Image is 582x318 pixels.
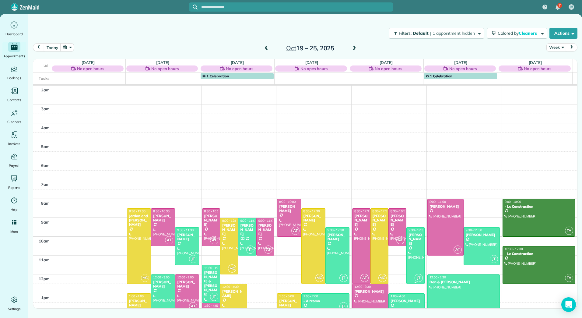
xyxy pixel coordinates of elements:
a: Dashboard [2,20,26,37]
span: More [10,228,18,235]
span: 4am [41,125,50,130]
a: Settings [2,295,26,312]
span: JT [189,255,197,263]
span: 10:30 - 12:30 [505,247,523,251]
span: No open hours [151,65,179,72]
span: TA [565,227,573,235]
button: Week [546,43,566,51]
div: [PERSON_NAME] [129,299,149,308]
span: 9:00 - 11:00 [258,219,275,223]
span: JT [415,274,423,282]
span: AT [210,236,218,244]
button: Filters: Default | 1 appointment hidden [389,28,484,39]
span: 8:30 - 10:30 [391,209,407,213]
span: 9:00 - 11:00 [240,219,257,223]
div: [PERSON_NAME] [327,233,348,242]
span: 10am [39,238,50,243]
span: 1 Celebration [202,74,229,78]
span: JT [210,293,218,301]
div: - Aircomo [303,299,348,303]
span: Appointments [3,53,25,59]
div: [PERSON_NAME] [222,289,245,298]
span: 1 Celebration [426,74,452,78]
span: 12:00 - 2:30 [429,275,446,279]
div: Open Intercom Messenger [561,297,576,312]
span: Oct [286,44,296,52]
span: Default [413,30,429,36]
span: No open hours [449,65,477,72]
button: Actions [549,28,577,39]
span: Cleaners [7,119,21,125]
span: 1:00 - 4:00 [129,294,144,298]
div: [PERSON_NAME] [390,299,423,303]
span: 9:00 - 12:00 [222,219,239,223]
div: - Lc Construction [504,204,573,209]
a: Help [2,196,26,213]
span: AT [454,246,462,254]
span: 2am [41,87,50,92]
span: 1:00 - 4:00 [391,294,405,298]
a: Filters: Default | 1 appointment hidden [386,28,484,39]
span: No open hours [524,65,551,72]
div: [PERSON_NAME] [279,299,299,308]
a: Bookings [2,64,26,81]
span: 12:30 - 3:30 [354,285,371,289]
div: [PERSON_NAME] [222,223,236,236]
span: MC [228,264,236,273]
a: Invoices [2,130,26,147]
button: Focus search [189,5,198,9]
span: 12:30 - 4:30 [222,285,239,289]
span: 8:00 - 10:00 [505,200,521,204]
span: 9:30 - 11:30 [177,228,194,232]
a: Payroll [2,152,26,169]
span: AT [396,236,405,244]
div: [PERSON_NAME] [258,223,272,236]
div: [PERSON_NAME] [354,289,387,294]
div: [PERSON_NAME] [177,280,197,289]
span: JT [339,274,348,282]
span: 9:30 - 12:30 [408,228,425,232]
span: 8:30 - 12:30 [303,209,320,213]
span: JT [339,302,348,310]
span: | 1 appointment hidden [430,30,475,36]
span: AT [264,246,272,254]
a: [DATE] [156,60,169,65]
a: [DATE] [454,60,467,65]
span: Reports [8,185,20,191]
span: No open hours [375,65,402,72]
a: Appointments [2,42,26,59]
span: 12:00 - 3:00 [153,275,170,279]
span: Payroll [9,163,20,169]
span: JT [490,255,498,263]
a: Reports [2,174,26,191]
span: 1:00 - 2:00 [303,294,318,298]
span: No open hours [77,65,104,72]
div: [PERSON_NAME] [354,214,368,227]
span: 9:30 - 11:30 [466,228,482,232]
div: Jordan and [PERSON_NAME] [129,214,149,227]
svg: Focus search [193,5,198,9]
button: today [44,43,61,51]
span: 12pm [39,276,50,281]
span: 7 [559,3,561,8]
span: 8am [41,201,50,206]
div: [PERSON_NAME] & [PERSON_NAME] [204,270,218,297]
div: [PERSON_NAME] [465,233,498,237]
div: [PERSON_NAME] [153,214,173,223]
div: [PERSON_NAME] [372,214,387,227]
div: 7 unread notifications [551,1,564,14]
span: 8:00 - 10:00 [279,200,296,204]
span: 8:30 - 12:30 [373,209,389,213]
span: MC [315,274,324,282]
span: AT [291,227,300,235]
span: Cleaners [519,30,538,36]
span: 9:30 - 12:30 [328,228,344,232]
a: [DATE] [305,60,318,65]
div: Don & [PERSON_NAME] [429,280,498,284]
span: TA [565,274,573,282]
span: 1:30 - 4:00 [204,304,219,308]
div: [PERSON_NAME] [204,214,218,227]
div: [PERSON_NAME] [408,233,422,246]
a: Contacts [2,86,26,103]
div: [PERSON_NAME] [279,204,299,213]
